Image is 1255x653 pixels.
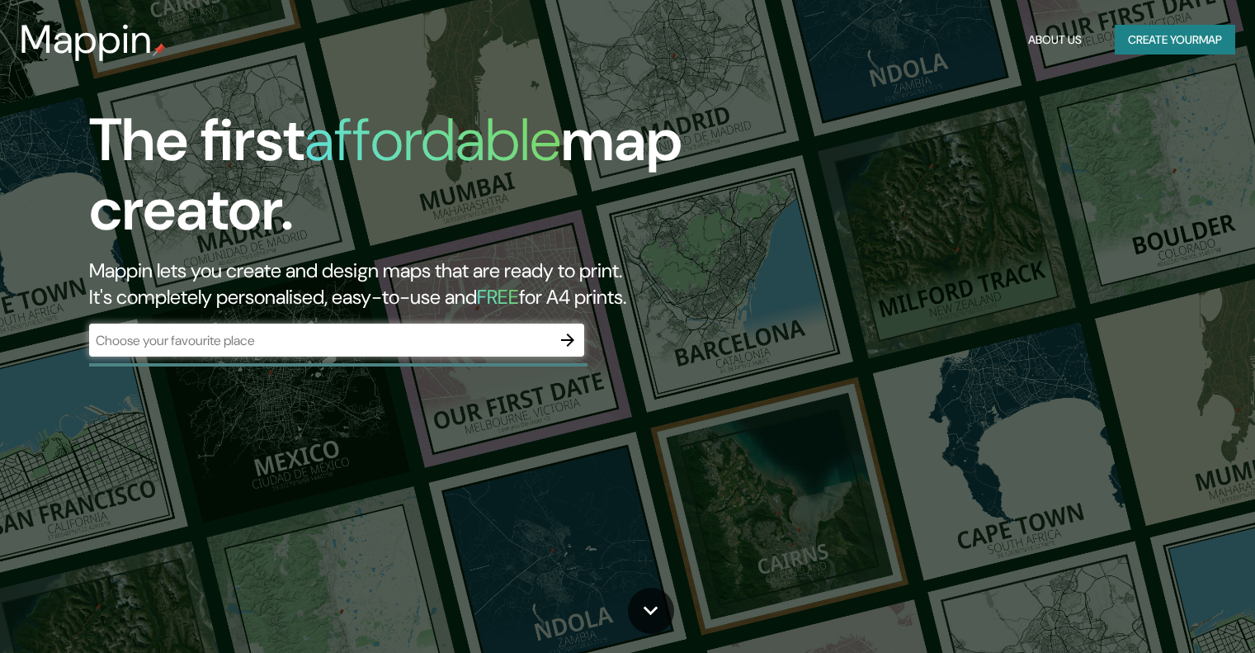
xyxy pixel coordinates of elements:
h2: Mappin lets you create and design maps that are ready to print. It's completely personalised, eas... [89,258,717,310]
h1: affordable [304,102,561,178]
input: Choose your favourite place [89,331,551,350]
h5: FREE [477,284,519,310]
img: mappin-pin [153,43,166,56]
h1: The first map creator. [89,106,717,258]
button: Create yourmap [1115,25,1235,55]
button: About Us [1021,25,1088,55]
h3: Mappin [20,17,153,63]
